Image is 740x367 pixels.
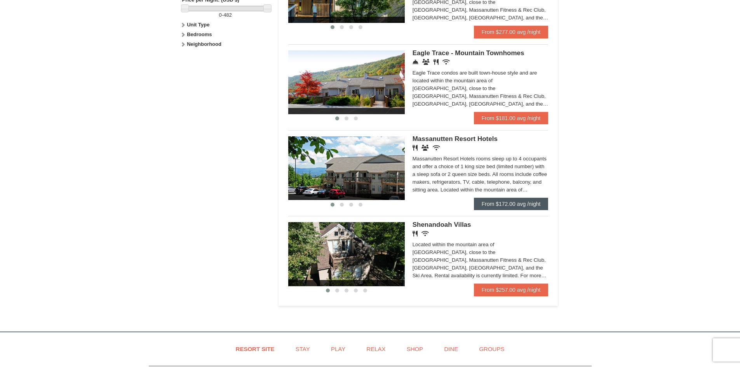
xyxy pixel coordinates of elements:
a: Resort Site [226,340,284,358]
a: Play [321,340,355,358]
span: 482 [223,12,232,18]
div: Massanutten Resort Hotels rooms sleep up to 4 occupants and offer a choice of 1 king size bed (li... [413,155,548,194]
strong: Bedrooms [187,31,212,37]
a: Dine [434,340,468,358]
div: Eagle Trace condos are built town-house style and are located within the mountain area of [GEOGRA... [413,69,548,108]
a: Stay [286,340,320,358]
strong: Unit Type [187,22,209,28]
div: Located within the mountain area of [GEOGRAPHIC_DATA], close to the [GEOGRAPHIC_DATA], Massanutte... [413,241,548,280]
i: Wireless Internet (free) [442,59,450,65]
a: From $277.00 avg /night [474,26,548,38]
a: Groups [469,340,514,358]
i: Restaurant [413,231,418,237]
span: Shenandoah Villas [413,221,471,228]
i: Wireless Internet (free) [433,145,440,151]
a: From $257.00 avg /night [474,284,548,296]
a: Relax [357,340,395,358]
span: Eagle Trace - Mountain Townhomes [413,49,524,57]
a: Shop [397,340,433,358]
strong: Neighborhood [187,41,221,47]
i: Concierge Desk [413,59,418,65]
i: Wireless Internet (free) [421,231,429,237]
span: Massanutten Resort Hotels [413,135,498,143]
i: Restaurant [434,59,439,65]
a: From $172.00 avg /night [474,198,548,210]
i: Conference Facilities [422,59,430,65]
i: Restaurant [413,145,418,151]
a: From $181.00 avg /night [474,112,548,124]
span: 0 [219,12,222,18]
i: Banquet Facilities [421,145,429,151]
label: - [182,11,269,19]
